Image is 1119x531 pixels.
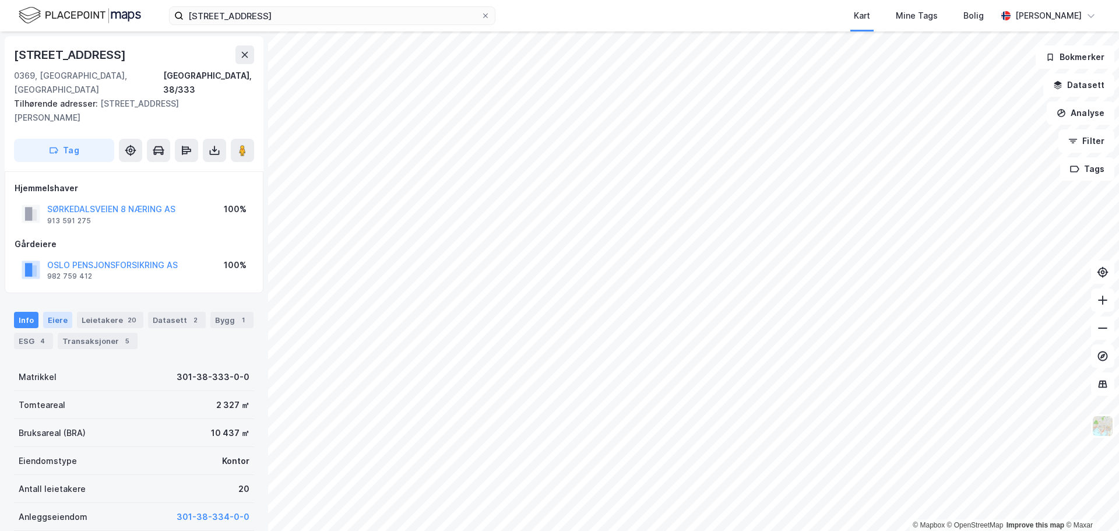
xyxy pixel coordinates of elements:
[224,202,247,216] div: 100%
[1015,9,1082,23] div: [PERSON_NAME]
[19,482,86,496] div: Antall leietakere
[15,181,254,195] div: Hjemmelshaver
[47,272,92,281] div: 982 759 412
[854,9,870,23] div: Kart
[1058,129,1114,153] button: Filter
[37,335,48,347] div: 4
[913,521,945,529] a: Mapbox
[189,314,201,326] div: 2
[1092,415,1114,437] img: Z
[222,454,249,468] div: Kontor
[237,314,249,326] div: 1
[14,69,163,97] div: 0369, [GEOGRAPHIC_DATA], [GEOGRAPHIC_DATA]
[19,454,77,468] div: Eiendomstype
[177,370,249,384] div: 301-38-333-0-0
[19,370,57,384] div: Matrikkel
[43,312,72,328] div: Eiere
[216,398,249,412] div: 2 327 ㎡
[1061,475,1119,531] div: Kontrollprogram for chat
[125,314,139,326] div: 20
[1007,521,1064,529] a: Improve this map
[14,333,53,349] div: ESG
[210,312,254,328] div: Bygg
[947,521,1004,529] a: OpenStreetMap
[14,45,128,64] div: [STREET_ADDRESS]
[1061,475,1119,531] iframe: Chat Widget
[15,237,254,251] div: Gårdeiere
[14,139,114,162] button: Tag
[1036,45,1114,69] button: Bokmerker
[14,99,100,108] span: Tilhørende adresser:
[211,426,249,440] div: 10 437 ㎡
[19,398,65,412] div: Tomteareal
[77,312,143,328] div: Leietakere
[238,482,249,496] div: 20
[148,312,206,328] div: Datasett
[19,510,87,524] div: Anleggseiendom
[19,5,141,26] img: logo.f888ab2527a4732fd821a326f86c7f29.svg
[19,426,86,440] div: Bruksareal (BRA)
[121,335,133,347] div: 5
[58,333,138,349] div: Transaksjoner
[1060,157,1114,181] button: Tags
[1047,101,1114,125] button: Analyse
[163,69,254,97] div: [GEOGRAPHIC_DATA], 38/333
[14,97,245,125] div: [STREET_ADDRESS][PERSON_NAME]
[1043,73,1114,97] button: Datasett
[896,9,938,23] div: Mine Tags
[963,9,984,23] div: Bolig
[14,312,38,328] div: Info
[224,258,247,272] div: 100%
[177,510,249,524] button: 301-38-334-0-0
[47,216,91,226] div: 913 591 275
[184,7,481,24] input: Søk på adresse, matrikkel, gårdeiere, leietakere eller personer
